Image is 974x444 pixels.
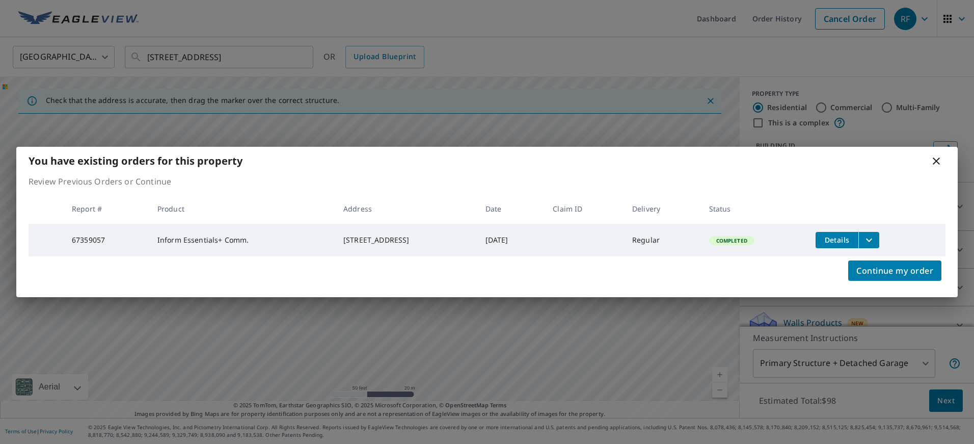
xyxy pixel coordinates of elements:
td: [DATE] [477,224,545,256]
th: Status [701,194,807,224]
td: Regular [624,224,701,256]
th: Product [149,194,335,224]
td: 67359057 [64,224,149,256]
th: Address [335,194,477,224]
span: Completed [710,237,753,244]
p: Review Previous Orders or Continue [29,175,945,188]
span: Continue my order [856,264,933,278]
th: Claim ID [545,194,624,224]
button: detailsBtn-67359057 [816,232,858,248]
span: Details [822,235,852,245]
div: [STREET_ADDRESS] [343,235,469,245]
button: filesDropdownBtn-67359057 [858,232,879,248]
th: Date [477,194,545,224]
button: Continue my order [848,260,941,281]
th: Report # [64,194,149,224]
b: You have existing orders for this property [29,154,242,168]
td: Inform Essentials+ Comm. [149,224,335,256]
th: Delivery [624,194,701,224]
